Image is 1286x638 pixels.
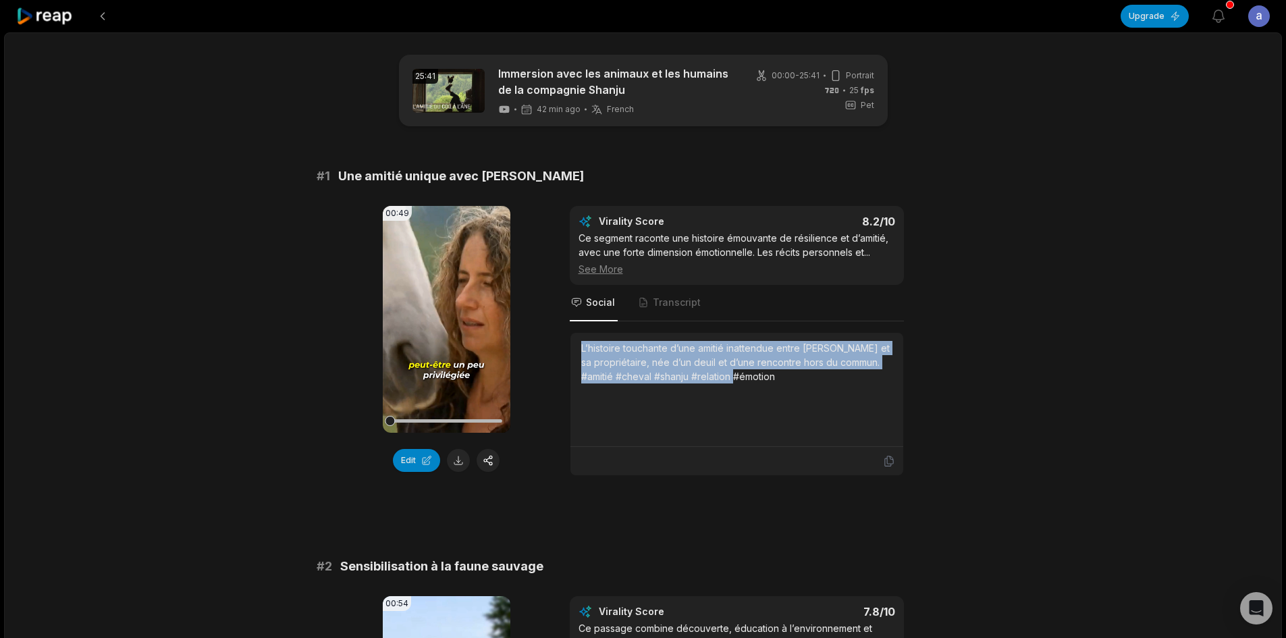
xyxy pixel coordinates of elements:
span: Pet [861,99,874,111]
span: # 2 [317,557,332,576]
span: French [607,104,634,115]
a: Immersion avec les animaux et les humains de la compagnie Shanju [498,65,731,98]
span: Une amitié unique avec [PERSON_NAME] [338,167,584,186]
span: # 1 [317,167,330,186]
button: Upgrade [1121,5,1189,28]
div: 8.2 /10 [750,215,895,228]
div: Virality Score [599,605,744,618]
nav: Tabs [570,285,904,321]
video: Your browser does not support mp4 format. [383,206,510,433]
span: Social [586,296,615,309]
span: 00:00 - 25:41 [772,70,820,82]
div: Open Intercom Messenger [1240,592,1272,624]
span: 25 [849,84,874,97]
div: See More [579,262,895,276]
span: fps [861,85,874,95]
span: Sensibilisation à la faune sauvage [340,557,543,576]
div: L’histoire touchante d’une amitié inattendue entre [PERSON_NAME] et sa propriétaire, née d’un deu... [581,341,892,383]
div: Virality Score [599,215,744,228]
div: 7.8 /10 [750,605,895,618]
span: Transcript [653,296,701,309]
button: Edit [393,449,440,472]
span: Portrait [846,70,874,82]
div: Ce segment raconte une histoire émouvante de résilience et d’amitié, avec une forte dimension émo... [579,231,895,276]
span: 42 min ago [537,104,581,115]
